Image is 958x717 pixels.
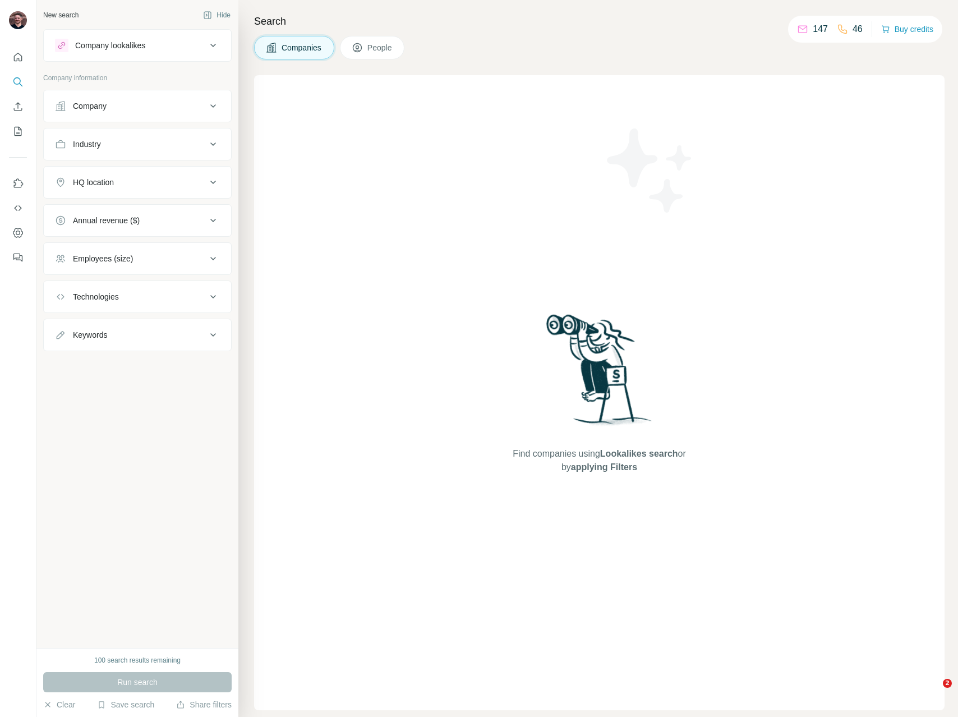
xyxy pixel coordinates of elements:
div: Company lookalikes [75,40,145,51]
img: Surfe Illustration - Woman searching with binoculars [541,311,658,436]
span: People [367,42,393,53]
button: Feedback [9,247,27,268]
button: Annual revenue ($) [44,207,231,234]
div: New search [43,10,79,20]
iframe: Intercom live chat [920,679,947,706]
span: Lookalikes search [600,449,678,458]
div: Keywords [73,329,107,341]
button: Enrich CSV [9,96,27,117]
div: Employees (size) [73,253,133,264]
button: Quick start [9,47,27,67]
button: HQ location [44,169,231,196]
button: Save search [97,699,154,710]
button: Clear [43,699,75,710]
img: Avatar [9,11,27,29]
button: Use Surfe API [9,198,27,218]
button: Buy credits [881,21,933,37]
button: Keywords [44,321,231,348]
button: Dashboard [9,223,27,243]
button: Employees (size) [44,245,231,272]
div: Company [73,100,107,112]
button: My lists [9,121,27,141]
div: Annual revenue ($) [73,215,140,226]
div: HQ location [73,177,114,188]
span: applying Filters [571,462,637,472]
button: Industry [44,131,231,158]
button: Search [9,72,27,92]
p: 147 [813,22,828,36]
button: Use Surfe on LinkedIn [9,173,27,194]
button: Company [44,93,231,119]
p: Company information [43,73,232,83]
img: Surfe Illustration - Stars [600,120,701,221]
h4: Search [254,13,945,29]
div: 100 search results remaining [94,655,181,665]
span: Companies [282,42,323,53]
button: Company lookalikes [44,32,231,59]
button: Share filters [176,699,232,710]
p: 46 [853,22,863,36]
span: 2 [943,679,952,688]
div: Industry [73,139,101,150]
span: Find companies using or by [509,447,689,474]
div: Technologies [73,291,119,302]
button: Technologies [44,283,231,310]
button: Hide [195,7,238,24]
